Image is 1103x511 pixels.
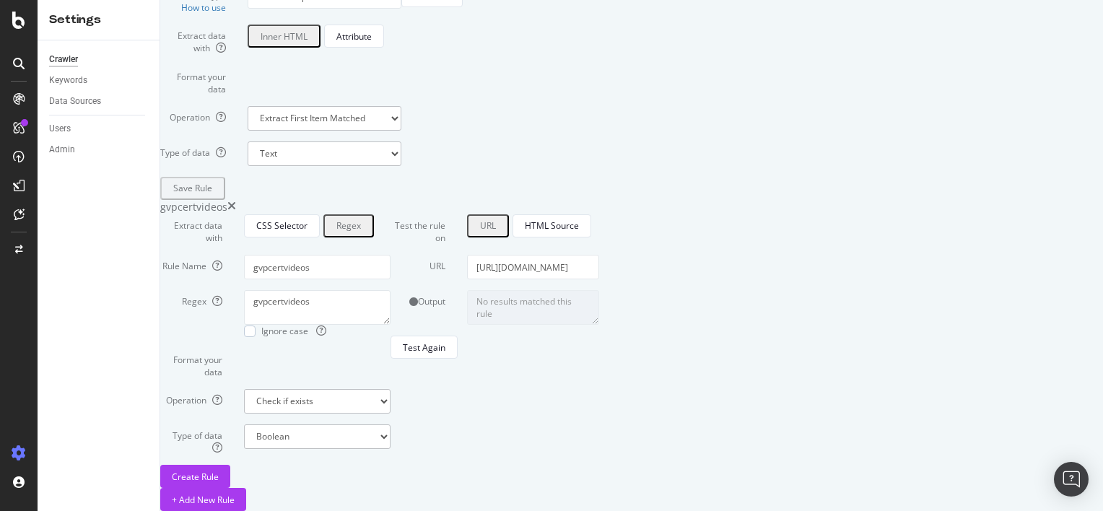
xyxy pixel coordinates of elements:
button: Test Again [391,336,458,359]
button: + Add New Rule [160,488,246,511]
a: Crawler [49,52,149,67]
a: How to use [181,1,226,14]
div: Test Again [403,341,445,354]
label: Format your data [149,66,237,95]
input: Set a URL [467,255,599,279]
a: Data Sources [49,94,149,109]
div: Crawler [49,52,78,67]
button: URL [467,214,509,237]
label: Rule Name [149,255,233,272]
label: Operation [149,106,237,123]
button: Attribute [324,25,384,48]
div: Data Sources [49,94,101,109]
label: Test the rule on [380,214,456,244]
label: Operation [149,389,233,406]
button: Regex [323,214,374,237]
div: Regex [336,219,361,232]
a: Keywords [49,73,149,88]
a: Admin [49,142,149,157]
div: + Add New Rule [172,494,235,506]
button: Create Rule [160,465,230,488]
div: times [227,200,236,214]
label: Output [380,290,456,307]
textarea: gvpcertvideos [244,290,391,325]
label: Type of data [149,141,237,159]
div: gvpcertvideos [160,200,227,214]
div: Keywords [49,73,87,88]
label: Type of data [149,424,233,454]
div: Settings [49,12,148,28]
div: Create Rule [172,471,219,483]
button: Inner HTML [248,25,321,48]
a: Users [49,121,149,136]
div: Open Intercom Messenger [1054,462,1089,497]
label: URL [380,255,456,272]
button: HTML Source [513,214,591,237]
div: Admin [49,142,75,157]
button: CSS Selector [244,214,320,237]
label: Regex [149,290,233,307]
div: CSS Selector [256,219,308,232]
label: Extract data with [149,214,233,244]
div: Save Rule [173,182,212,194]
label: Extract data with [149,25,237,54]
div: HTML Source [525,219,579,232]
span: Ignore case [261,325,326,337]
div: Inner HTML [261,30,308,43]
button: Save Rule [160,177,225,200]
input: Provide a name [244,255,391,279]
div: Attribute [336,30,372,43]
textarea: No results matched this rule [467,290,599,325]
div: Users [49,121,71,136]
div: URL [480,219,496,232]
label: Format your data [149,349,233,378]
